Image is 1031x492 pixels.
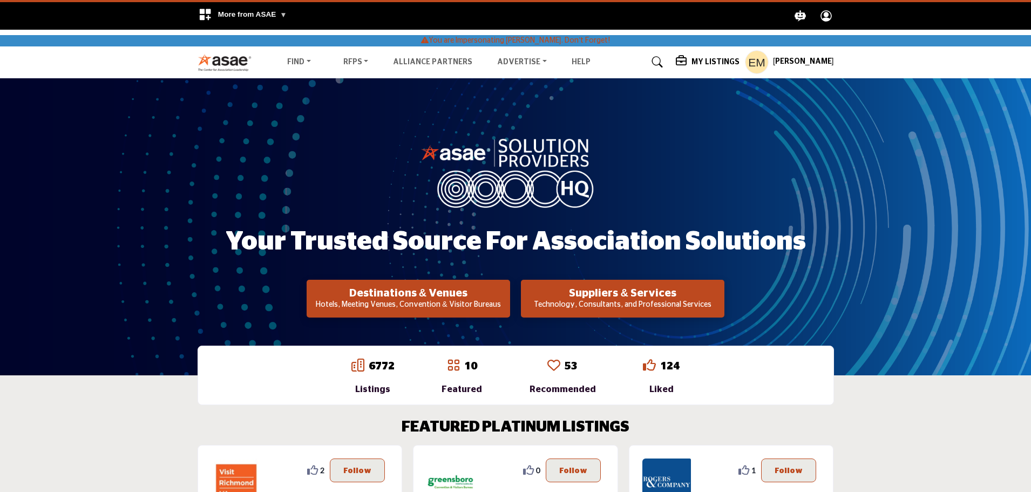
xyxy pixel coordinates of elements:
[546,459,601,482] button: Follow
[393,58,472,66] a: Alliance Partners
[745,50,769,74] button: Show hide supplier dropdown
[310,287,507,300] h2: Destinations & Venues
[660,361,680,372] a: 124
[226,225,806,259] h1: Your Trusted Source for Association Solutions
[547,359,560,374] a: Go to Recommended
[530,383,596,396] div: Recommended
[336,55,376,70] a: RFPs
[369,361,395,372] a: 6772
[320,464,324,476] span: 2
[310,300,507,311] p: Hotels, Meeting Venues, Convention & Visitor Bureaus
[524,287,721,300] h2: Suppliers & Services
[643,359,656,372] i: Go to Liked
[280,55,318,70] a: Find
[559,464,587,476] p: Follow
[421,136,610,207] img: image
[524,300,721,311] p: Technology, Consultants, and Professional Services
[442,383,482,396] div: Featured
[307,280,510,318] button: Destinations & Venues Hotels, Meeting Venues, Convention & Visitor Bureaus
[490,55,554,70] a: Advertise
[351,383,395,396] div: Listings
[773,57,834,68] h5: [PERSON_NAME]
[198,53,257,71] img: Site Logo
[218,10,287,18] span: More from ASAE
[691,57,740,67] h5: My Listings
[641,53,670,71] a: Search
[751,464,756,476] span: 1
[676,56,740,69] div: My Listings
[643,383,680,396] div: Liked
[343,464,371,476] p: Follow
[521,280,724,318] button: Suppliers & Services Technology, Consultants, and Professional Services
[761,459,816,482] button: Follow
[192,2,294,30] div: More from ASAE
[536,464,540,476] span: 0
[447,359,460,374] a: Go to Featured
[330,459,385,482] button: Follow
[775,464,803,476] p: Follow
[402,419,629,437] h2: FEATURED PLATINUM LISTINGS
[565,361,578,372] a: 53
[464,361,477,372] a: 10
[572,58,591,66] a: Help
